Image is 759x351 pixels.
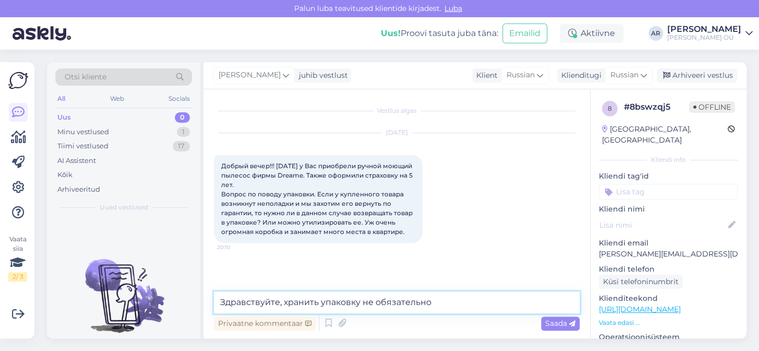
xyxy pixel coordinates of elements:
div: Arhiveeri vestlus [657,68,737,83]
div: Proovi tasuta juba täna: [381,27,498,40]
div: 0 [175,112,190,123]
input: Lisa nimi [599,219,726,231]
div: Arhiveeritud [57,184,100,195]
span: [PERSON_NAME] [219,69,281,81]
div: Socials [166,92,192,106]
p: Kliendi nimi [599,204,738,215]
span: Uued vestlused [100,203,148,212]
div: juhib vestlust [295,70,348,81]
a: [PERSON_NAME][PERSON_NAME] OÜ [667,25,753,42]
div: 17 [173,141,190,151]
b: Uus! [381,28,401,38]
div: Aktiivne [560,24,623,43]
div: Tiimi vestlused [57,141,109,151]
span: Saada [545,319,575,328]
button: Emailid [502,24,547,43]
span: Russian [610,69,638,81]
div: AR [648,26,663,41]
div: AI Assistent [57,156,96,166]
p: Kliendi tag'id [599,171,738,182]
span: Otsi kliente [65,72,106,83]
span: Russian [507,69,535,81]
span: Offline [689,101,735,113]
div: Minu vestlused [57,127,109,137]
img: No chats [47,240,200,334]
div: Web [108,92,126,106]
div: Klienditugi [557,70,601,81]
div: [PERSON_NAME] OÜ [667,33,741,42]
div: [DATE] [214,128,580,137]
div: Kliendi info [599,155,738,165]
p: Kliendi email [599,238,738,249]
div: All [55,92,67,106]
div: Klient [472,70,498,81]
span: Добрый вечер!!! [DATE] у Вас приобрели ручной моющий пылесос фирмы Dreame. Также оформили страхов... [221,162,414,236]
div: [PERSON_NAME] [667,25,741,33]
span: Luba [441,4,465,13]
p: Kliendi telefon [599,264,738,275]
span: 8 [608,104,612,112]
div: 2 / 3 [8,272,27,282]
textarea: Здравствуйте, хранить упаковку не обязательно [214,291,580,313]
input: Lisa tag [599,184,738,200]
div: Privaatne kommentaar [214,317,316,331]
div: Vestlus algas [214,106,580,115]
img: Askly Logo [8,71,28,90]
div: 1 [177,127,190,137]
div: Küsi telefoninumbrit [599,275,683,289]
a: [URL][DOMAIN_NAME] [599,305,681,314]
p: Operatsioonisüsteem [599,332,738,343]
div: Vaata siia [8,235,27,282]
p: Vaata edasi ... [599,318,738,327]
div: Uus [57,112,71,123]
div: [GEOGRAPHIC_DATA], [GEOGRAPHIC_DATA] [602,124,728,146]
div: # 8bswzqj5 [624,101,689,113]
p: [PERSON_NAME][EMAIL_ADDRESS][DOMAIN_NAME] [599,249,738,260]
p: Klienditeekond [599,293,738,304]
span: 20:10 [217,243,256,251]
div: Kõik [57,170,73,180]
